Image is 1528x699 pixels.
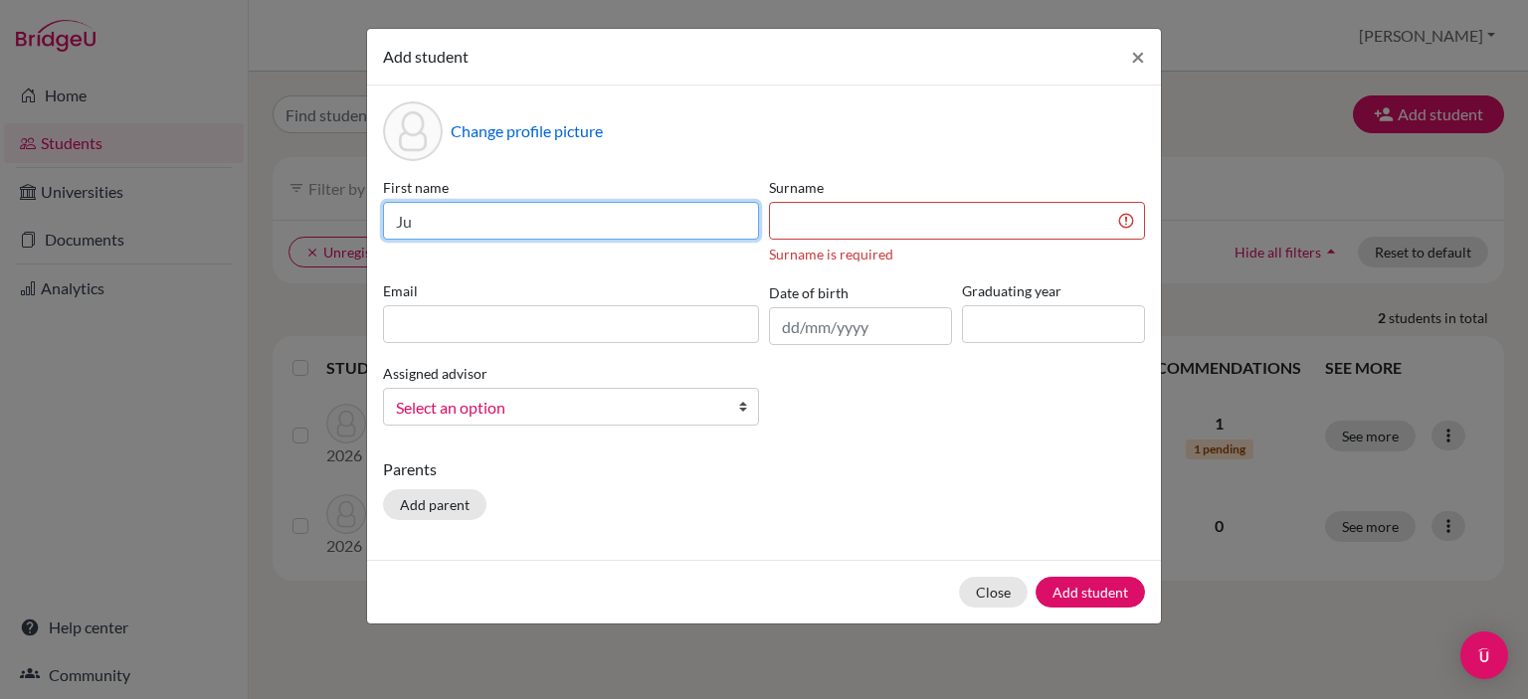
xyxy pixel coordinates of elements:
label: Date of birth [769,282,849,303]
button: Add student [1036,577,1145,608]
input: dd/mm/yyyy [769,307,952,345]
label: Graduating year [962,280,1145,301]
label: First name [383,177,759,198]
span: Select an option [396,395,720,421]
p: Parents [383,457,1145,481]
label: Email [383,280,759,301]
label: Surname [769,177,1145,198]
button: Close [959,577,1028,608]
div: Surname is required [769,244,1145,264]
label: Assigned advisor [383,363,487,384]
div: Profile picture [383,101,443,161]
span: × [1131,42,1145,71]
button: Add parent [383,489,486,520]
button: Close [1115,29,1161,85]
div: Open Intercom Messenger [1460,631,1508,679]
span: Add student [383,47,469,66]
